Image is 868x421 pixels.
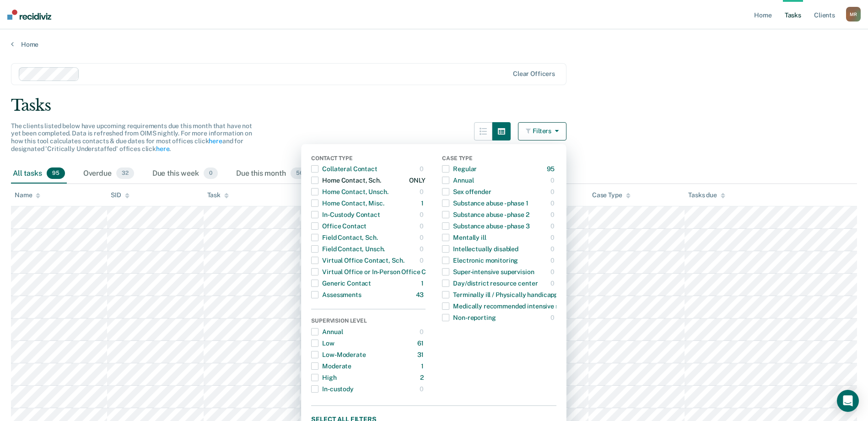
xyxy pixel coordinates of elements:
div: In-Custody Contact [311,207,380,222]
div: Regular [442,162,477,176]
div: 1 [421,359,426,373]
div: 0 [420,253,426,268]
div: Open Intercom Messenger [837,390,859,412]
div: Home Contact, Misc. [311,196,384,210]
span: 32 [116,167,134,179]
div: Generic Contact [311,276,371,291]
div: Supervision Level [311,318,426,326]
div: 0 [550,230,556,245]
span: The clients listed below have upcoming requirements due this month that have not yet been complet... [11,122,252,152]
div: SID [111,191,129,199]
div: 95 [547,162,557,176]
div: 0 [550,310,556,325]
span: 0 [204,167,218,179]
div: 31 [417,347,426,362]
div: 0 [420,324,426,339]
div: 0 [420,230,426,245]
div: 61 [417,336,426,351]
div: Tasks [11,96,857,115]
div: Substance abuse - phase 1 [442,196,528,210]
div: Clear officers [513,70,555,78]
button: MR [846,7,861,22]
div: 0 [550,173,556,188]
div: 0 [420,219,426,233]
button: Filters [518,122,566,140]
span: 95 [47,167,65,179]
div: In-custody [311,382,354,396]
div: 43 [416,287,426,302]
div: Overdue32 [81,164,136,184]
div: 0 [420,162,426,176]
div: Low-Moderate [311,347,366,362]
div: Substance abuse - phase 2 [442,207,529,222]
div: Tasks due [688,191,725,199]
div: Due this week0 [151,164,220,184]
div: M R [846,7,861,22]
div: All tasks95 [11,164,67,184]
img: Recidiviz [7,10,51,20]
div: Due this month56 [234,164,311,184]
div: 0 [550,276,556,291]
div: 2 [420,370,426,385]
div: 0 [420,242,426,256]
div: 0 [550,264,556,279]
div: Super-intensive supervision [442,264,534,279]
div: Name [15,191,40,199]
div: Office Contact [311,219,367,233]
div: Sex offender [442,184,491,199]
div: 0 [420,184,426,199]
a: here [156,145,169,152]
div: Mentally ill [442,230,486,245]
div: Virtual Office or In-Person Office Contact [311,264,446,279]
div: 0 [420,207,426,222]
div: Substance abuse - phase 3 [442,219,530,233]
span: 56 [291,167,309,179]
div: Home Contact, Unsch. [311,184,388,199]
div: Moderate [311,359,351,373]
div: Annual [311,324,343,339]
div: Low [311,336,334,351]
div: High [311,370,336,385]
div: Field Contact, Unsch. [311,242,385,256]
div: Non-reporting [442,310,496,325]
div: Case Type [442,155,556,163]
a: Home [11,40,857,49]
div: 0 [550,184,556,199]
div: 0 [550,207,556,222]
div: Virtual Office Contact, Sch. [311,253,404,268]
div: ONLY [409,173,426,188]
div: 1 [421,276,426,291]
div: Home Contact, Sch. [311,173,381,188]
div: 0 [550,242,556,256]
div: Task [207,191,229,199]
div: 0 [550,196,556,210]
div: 0 [420,382,426,396]
a: here [209,137,222,145]
div: Intellectually disabled [442,242,518,256]
div: Terminally ill / Physically handicapped [442,287,565,302]
div: Collateral Contact [311,162,377,176]
div: Electronic monitoring [442,253,518,268]
div: Case Type [592,191,631,199]
div: 0 [550,253,556,268]
div: Day/district resource center [442,276,538,291]
div: Medically recommended intensive supervision [442,299,589,313]
div: Field Contact, Sch. [311,230,377,245]
div: 1 [421,196,426,210]
div: Contact Type [311,155,426,163]
div: Assessments [311,287,361,302]
div: 0 [550,219,556,233]
div: Annual [442,173,474,188]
